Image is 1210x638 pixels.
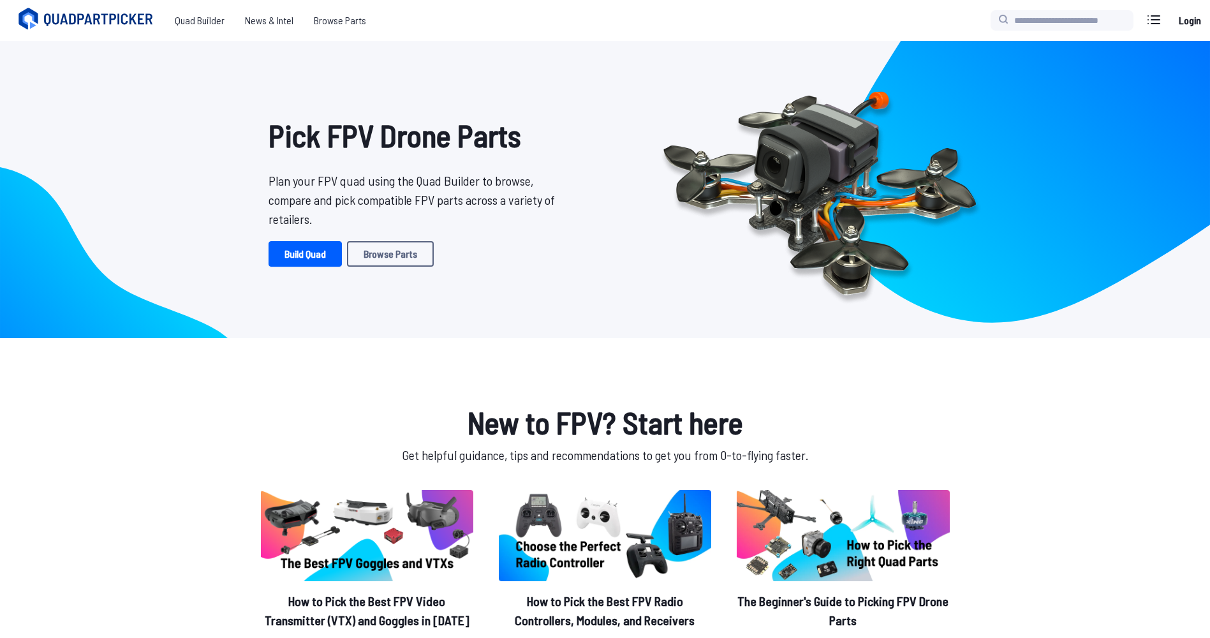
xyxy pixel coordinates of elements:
[499,591,711,630] h2: How to Pick the Best FPV Radio Controllers, Modules, and Receivers
[235,8,304,33] a: News & Intel
[269,112,564,158] h1: Pick FPV Drone Parts
[165,8,235,33] a: Quad Builder
[1174,8,1205,33] a: Login
[737,591,949,630] h2: The Beginner's Guide to Picking FPV Drone Parts
[269,241,342,267] a: Build Quad
[636,62,1003,317] img: Quadcopter
[261,490,473,581] img: image of post
[269,171,564,228] p: Plan your FPV quad using the Quad Builder to browse, compare and pick compatible FPV parts across...
[258,399,952,445] h1: New to FPV? Start here
[347,241,434,267] a: Browse Parts
[261,591,473,630] h2: How to Pick the Best FPV Video Transmitter (VTX) and Goggles in [DATE]
[737,490,949,581] img: image of post
[499,490,711,581] img: image of post
[304,8,376,33] a: Browse Parts
[258,445,952,464] p: Get helpful guidance, tips and recommendations to get you from 0-to-flying faster.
